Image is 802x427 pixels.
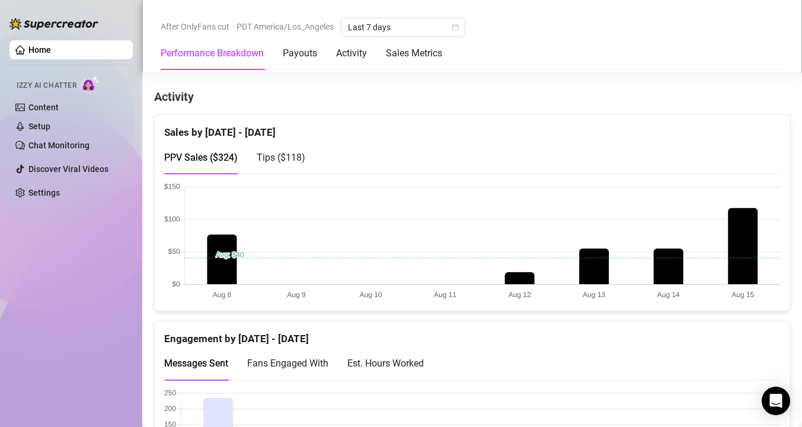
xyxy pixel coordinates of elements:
a: Discover Viral Videos [28,164,108,174]
div: Open Intercom Messenger [762,387,790,415]
a: Home [28,45,51,55]
img: logo-BBDzfeDw.svg [9,18,98,30]
a: Setup [28,122,50,131]
div: Est. Hours Worked [347,356,424,371]
a: Chat Monitoring [28,141,90,150]
span: PDT America/Los_Angeles [237,18,334,36]
a: Content [28,103,59,112]
span: Fans Engaged With [247,358,328,369]
div: Activity [336,46,367,60]
span: After OnlyFans cut [161,18,229,36]
div: Performance Breakdown [161,46,264,60]
span: Messages Sent [164,358,228,369]
div: Engagement by [DATE] - [DATE] [164,321,780,347]
div: Sales by [DATE] - [DATE] [164,115,780,141]
span: PPV Sales ( $324 ) [164,152,238,163]
span: Last 7 days [348,18,458,36]
span: Izzy AI Chatter [17,80,76,91]
div: Sales Metrics [386,46,442,60]
div: Payouts [283,46,317,60]
a: Settings [28,188,60,197]
h4: Activity [154,88,790,105]
span: Tips ( $118 ) [257,152,305,163]
img: AI Chatter [81,75,100,93]
span: calendar [452,24,459,31]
